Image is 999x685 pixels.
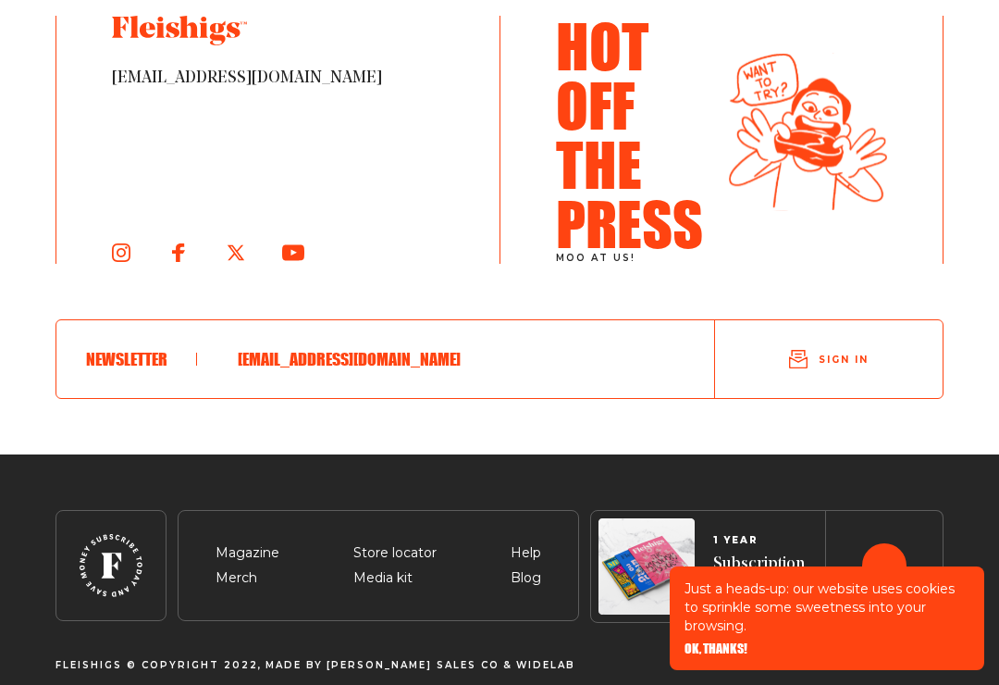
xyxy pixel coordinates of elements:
[353,567,413,590] span: Media kit
[353,542,437,565] span: Store locator
[216,544,279,561] a: Magazine
[713,535,805,546] span: 1 YEAR
[511,567,541,590] span: Blog
[516,659,575,671] a: Widelab
[511,569,541,586] a: Blog
[216,567,257,590] span: Merch
[819,353,869,367] span: Sign in
[715,328,943,391] button: Sign in
[713,554,805,599] span: Subscription $99.00
[684,579,969,635] p: Just a heads-up: our website uses cookies to sprinkle some sweetness into your browsing.
[265,660,323,671] span: Made By
[353,569,413,586] a: Media kit
[216,542,279,565] span: Magazine
[511,544,541,561] a: Help
[516,660,575,671] span: Widelab
[327,660,499,671] span: [PERSON_NAME] Sales CO
[598,518,695,615] img: Magazines image
[503,660,512,671] span: &
[227,335,655,383] input: Enter e-mail here
[556,16,714,253] h3: Hot Off The Press
[511,542,541,565] span: Help
[327,659,499,671] a: [PERSON_NAME] Sales CO
[216,569,257,586] a: Merch
[86,349,197,369] h6: Newsletter
[684,642,747,655] button: OK, THANKS!
[55,660,258,671] span: Fleishigs © Copyright 2022
[353,544,437,561] a: Store locator
[258,660,262,671] span: ,
[112,68,444,90] span: [EMAIL_ADDRESS][DOMAIN_NAME]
